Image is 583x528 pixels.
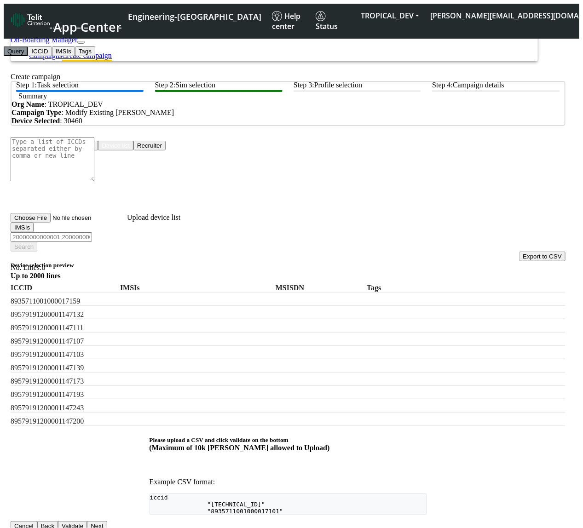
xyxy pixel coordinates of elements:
img: status.svg [316,11,326,21]
label: Tags [367,284,431,292]
span: (Maximum of 10k [PERSON_NAME] allowed to Upload) [150,444,330,452]
button: ICCID [28,46,52,56]
a: Help center [268,7,312,35]
label: ICCID [11,284,116,292]
a: Create campaign [62,52,112,59]
img: knowledge.svg [272,11,282,21]
div: : 30460 [12,117,565,125]
label: 89579191200001147193 [11,390,116,399]
btn: Step 4: Campaign details [432,81,560,92]
span: Help center [272,11,300,31]
strong: Campaign Type [12,109,61,116]
strong: Org Name [12,100,45,108]
p: Example CSV format: [150,478,427,486]
h5: Please upload a CSV and click validate on the bottom [150,436,427,452]
label: 89579191200001147111 [11,324,116,332]
button: Toggle navigation [77,41,85,44]
btn: Step 2: Sim selection [155,81,283,92]
div: No. Lines: [11,264,566,272]
div: Up to 2000 lines [11,272,566,280]
label: 89579191200001147139 [11,364,116,372]
label: 89579191200001147103 [11,350,116,359]
label: 8935711001000017159 [11,297,116,305]
a: Your current platform instance [127,7,261,24]
button: Search [11,242,37,252]
a: On-Boarding Manager [11,36,77,44]
button: Tags [75,46,95,56]
input: Filter device list [11,232,92,242]
pre: iccid "[TECHNICAL_ID]" "8935711001000017101" [150,494,427,515]
button: IMSIs [52,46,75,56]
a: App Center [11,10,120,32]
div: IMSIs [4,46,95,56]
label: 89579191200001147173 [11,377,116,385]
img: logo-telit-cinterion-gw-new.png [11,12,50,27]
label: 89579191200001147107 [11,337,116,345]
label: 89579191200001147132 [11,310,116,319]
span: Engineering-[GEOGRAPHIC_DATA] [128,11,261,22]
label: Upload device list [127,213,180,221]
btn: Step 1: Task selection [16,81,144,92]
strong: Device Selected [12,117,60,125]
span: Status [316,11,338,31]
btn: Step 3: Profile selection [294,81,421,92]
h5: Device selection preview [11,262,566,269]
span: App Center [53,18,121,35]
label: MSISDN [262,284,363,292]
div: : TROPICAL_DEV [12,100,565,109]
button: TROPICAL_DEV [355,7,425,24]
a: Status [312,7,355,35]
div: : Modify Existing [PERSON_NAME] [12,109,565,117]
label: 89579191200001147200 [11,417,116,425]
button: Export to CSV [520,252,566,261]
label: IMSIs [120,284,258,292]
label: 89579191200001147243 [11,404,116,412]
div: Create campaign [11,73,566,81]
button: IMSIs [11,223,34,232]
button: Query [4,46,28,56]
span: 0 [42,264,46,271]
